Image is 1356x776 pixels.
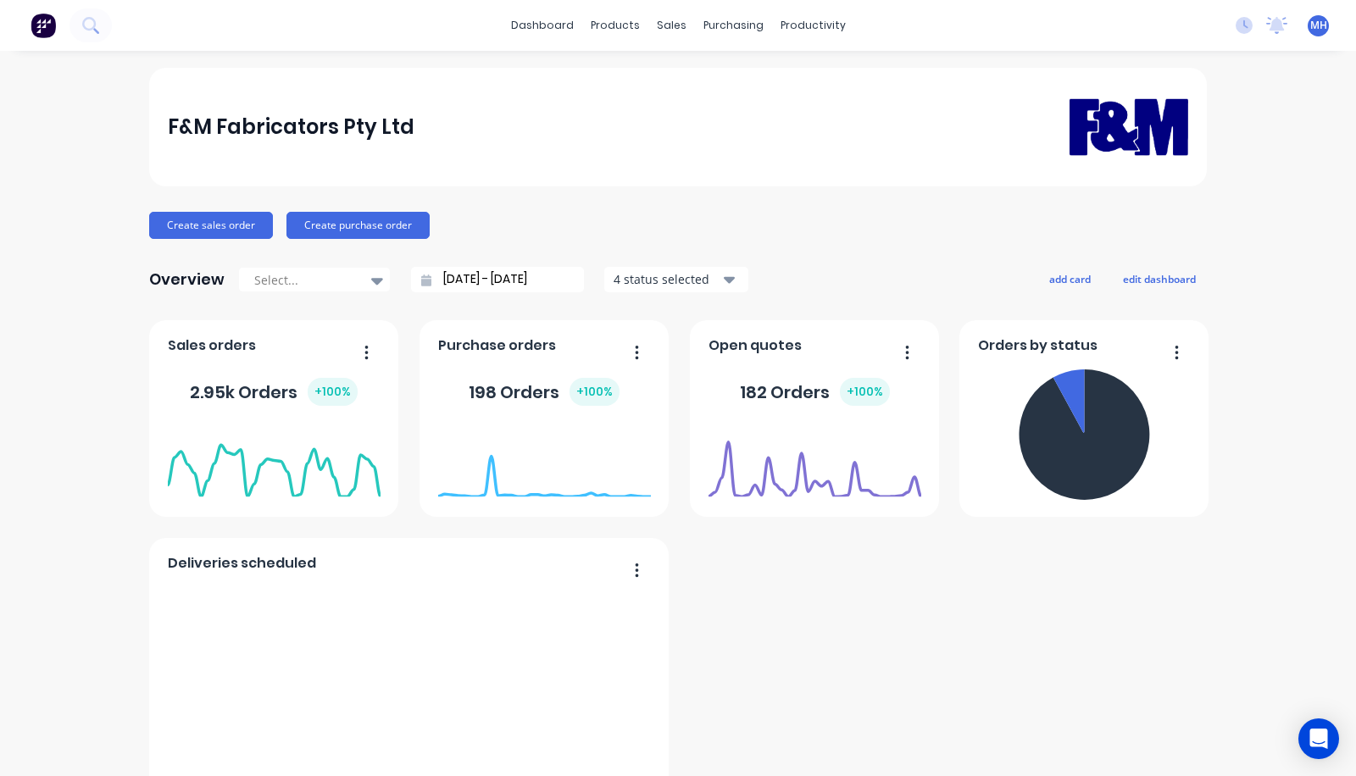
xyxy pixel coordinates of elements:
div: Open Intercom Messenger [1298,718,1339,759]
div: 2.95k Orders [190,378,358,406]
span: MH [1310,18,1327,33]
span: Sales orders [168,335,256,356]
div: + 100 % [570,378,620,406]
span: Orders by status [978,335,1098,356]
div: sales [648,13,695,38]
div: purchasing [695,13,772,38]
div: 198 Orders [469,378,620,406]
span: Purchase orders [438,335,556,356]
button: Create sales order [149,212,273,239]
img: Factory [31,13,56,38]
button: Create purchase order [286,212,430,239]
div: + 100 % [840,378,890,406]
div: Overview [149,263,225,297]
div: F&M Fabricators Pty Ltd [168,110,414,144]
div: 4 status selected [614,270,720,288]
div: + 100 % [308,378,358,406]
span: Open quotes [709,335,802,356]
div: productivity [772,13,854,38]
img: F&M Fabricators Pty Ltd [1070,74,1188,180]
div: 182 Orders [740,378,890,406]
span: Deliveries scheduled [168,553,316,574]
button: add card [1038,268,1102,290]
div: products [582,13,648,38]
a: dashboard [503,13,582,38]
button: 4 status selected [604,267,748,292]
button: edit dashboard [1112,268,1207,290]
